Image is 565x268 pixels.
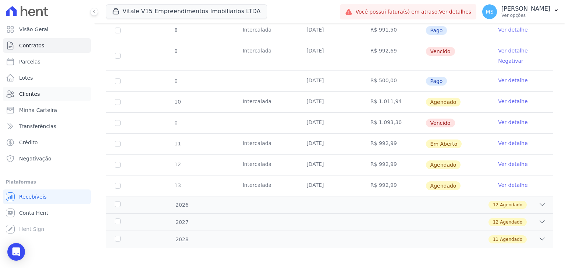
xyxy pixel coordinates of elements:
[362,113,426,133] td: R$ 1.093,30
[19,42,44,49] span: Contratos
[174,120,178,126] span: 0
[3,54,91,69] a: Parcelas
[498,98,527,105] a: Ver detalhe
[106,4,267,18] button: Vitale V15 Empreendimentos Imobiliarios LTDA
[19,155,51,162] span: Negativação
[498,119,527,126] a: Ver detalhe
[426,77,447,86] span: Pago
[501,12,550,18] p: Ver opções
[3,206,91,220] a: Conta Hent
[498,160,527,168] a: Ver detalhe
[298,92,362,112] td: [DATE]
[174,78,178,84] span: 0
[362,92,426,112] td: R$ 1.011,94
[493,202,498,208] span: 12
[362,134,426,154] td: R$ 992,99
[174,27,178,33] span: 8
[362,41,426,70] td: R$ 992,69
[3,103,91,117] a: Minha Carteira
[115,141,121,147] input: default
[174,182,181,188] span: 13
[362,155,426,175] td: R$ 992,99
[3,119,91,134] a: Transferências
[3,189,91,204] a: Recebíveis
[500,236,522,243] span: Agendado
[362,71,426,91] td: R$ 500,00
[362,20,426,41] td: R$ 991,50
[500,219,522,225] span: Agendado
[115,53,121,59] input: default
[426,26,447,35] span: Pago
[7,243,25,261] div: Open Intercom Messenger
[19,26,49,33] span: Visão Geral
[3,70,91,85] a: Lotes
[355,8,471,16] span: Você possui fatura(s) em atraso.
[486,9,494,14] span: MS
[19,193,47,200] span: Recebíveis
[3,22,91,37] a: Visão Geral
[174,141,181,146] span: 11
[234,41,298,70] td: Intercalada
[298,71,362,91] td: [DATE]
[19,106,57,114] span: Minha Carteira
[298,41,362,70] td: [DATE]
[234,92,298,112] td: Intercalada
[298,155,362,175] td: [DATE]
[174,99,181,105] span: 10
[493,219,498,225] span: 12
[426,47,455,56] span: Vencido
[426,98,461,106] span: Agendado
[3,135,91,150] a: Crédito
[115,120,121,126] input: default
[115,78,121,84] input: Só é possível selecionar pagamentos em aberto
[498,58,523,64] a: Negativar
[174,162,181,167] span: 12
[234,175,298,196] td: Intercalada
[498,140,527,147] a: Ver detalhe
[298,20,362,41] td: [DATE]
[3,151,91,166] a: Negativação
[500,202,522,208] span: Agendado
[298,134,362,154] td: [DATE]
[234,155,298,175] td: Intercalada
[439,9,472,15] a: Ver detalhes
[3,38,91,53] a: Contratos
[19,209,48,217] span: Conta Hent
[498,77,527,84] a: Ver detalhe
[476,1,565,22] button: MS [PERSON_NAME] Ver opções
[115,28,121,33] input: Só é possível selecionar pagamentos em aberto
[6,178,88,186] div: Plataformas
[426,119,455,127] span: Vencido
[498,47,527,54] a: Ver detalhe
[234,134,298,154] td: Intercalada
[19,58,40,65] span: Parcelas
[174,48,178,54] span: 9
[19,123,56,130] span: Transferências
[234,20,298,41] td: Intercalada
[362,175,426,196] td: R$ 992,99
[19,90,40,98] span: Clientes
[493,236,498,243] span: 11
[298,113,362,133] td: [DATE]
[19,139,38,146] span: Crédito
[426,160,461,169] span: Agendado
[498,181,527,189] a: Ver detalhe
[115,162,121,168] input: default
[19,74,33,82] span: Lotes
[115,183,121,189] input: default
[426,140,462,148] span: Em Aberto
[115,99,121,105] input: default
[3,87,91,101] a: Clientes
[298,175,362,196] td: [DATE]
[501,5,550,12] p: [PERSON_NAME]
[426,181,461,190] span: Agendado
[498,26,527,33] a: Ver detalhe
